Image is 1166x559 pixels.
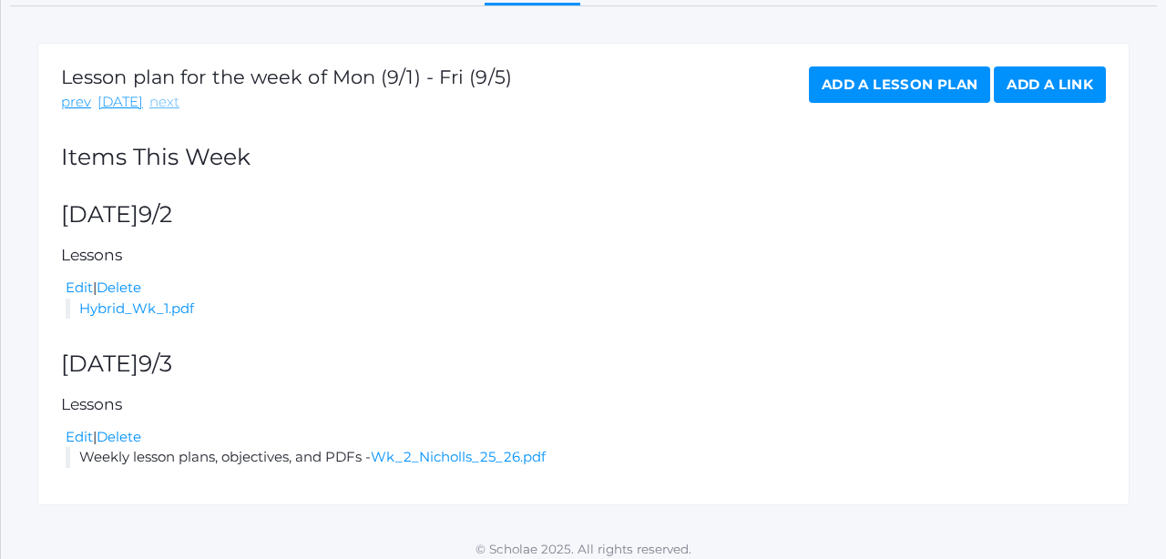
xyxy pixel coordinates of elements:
[79,300,194,317] a: Hybrid_Wk_1.pdf
[149,92,179,113] a: next
[809,66,990,103] a: Add a Lesson Plan
[138,200,172,228] span: 9/2
[66,278,1106,299] div: |
[66,279,93,296] a: Edit
[61,202,1106,228] h2: [DATE]
[61,351,1106,377] h2: [DATE]
[61,92,91,113] a: prev
[66,428,93,445] a: Edit
[66,427,1106,448] div: |
[66,447,1106,468] li: Weekly lesson plans, objectives, and PDFs -
[61,396,1106,413] h5: Lessons
[97,279,141,296] a: Delete
[138,350,172,377] span: 9/3
[61,247,1106,264] h5: Lessons
[97,92,143,113] a: [DATE]
[994,66,1106,103] a: Add a Link
[61,66,512,87] h1: Lesson plan for the week of Mon (9/1) - Fri (9/5)
[61,145,1106,170] h2: Items This Week
[1,540,1166,558] p: © Scholae 2025. All rights reserved.
[371,448,546,465] a: Wk_2_Nicholls_25_26.pdf
[97,428,141,445] a: Delete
